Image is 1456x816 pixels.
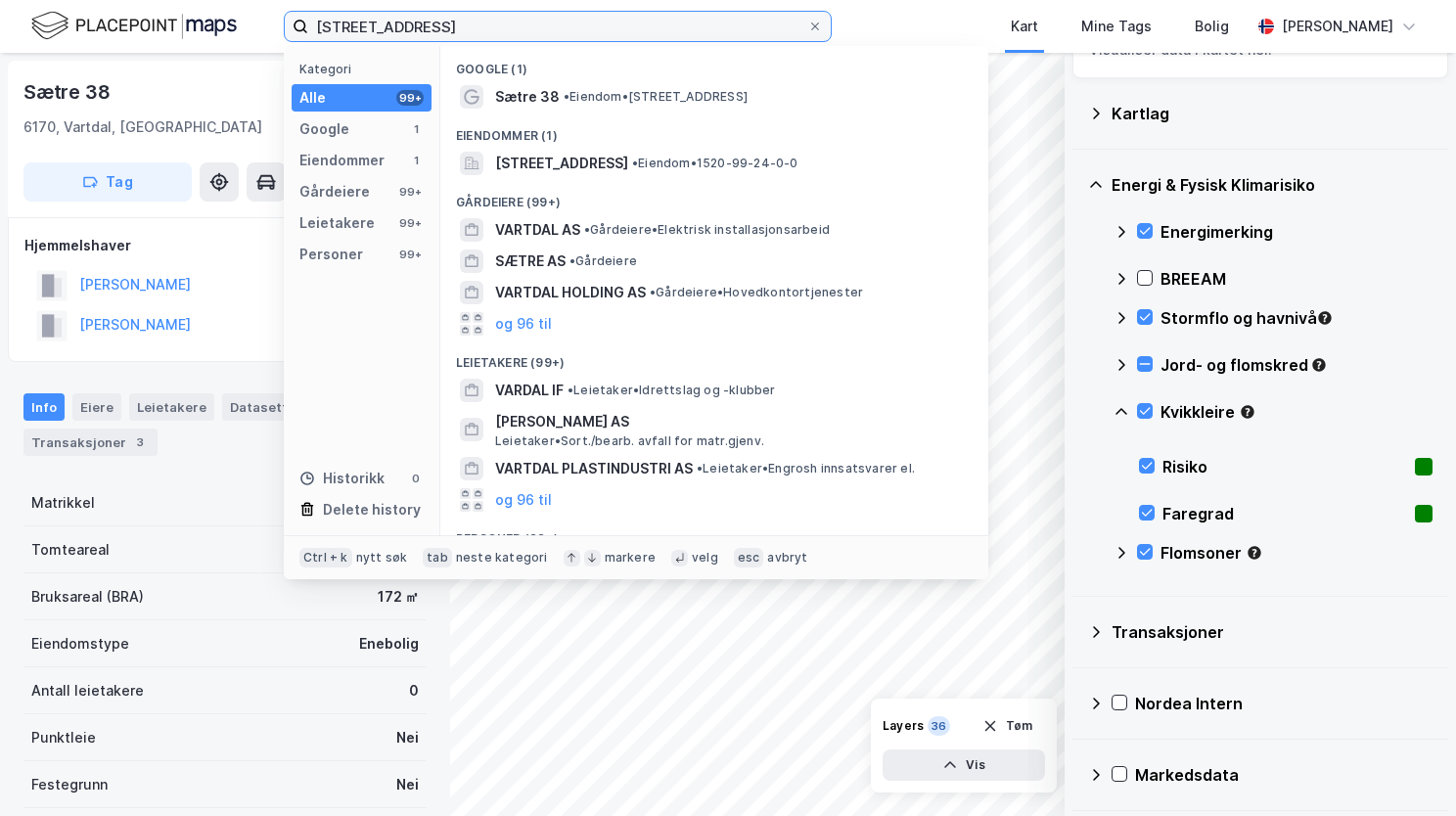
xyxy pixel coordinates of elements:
[568,383,573,397] span: •
[440,46,988,81] div: Google (1)
[440,340,988,375] div: Leietakere (99+)
[495,281,646,304] span: VARTDAL HOLDING AS
[1160,400,1433,424] div: Kvikkleire
[299,86,326,110] div: Alle
[409,679,419,703] div: 0
[495,379,564,402] span: VARDAL IF
[359,632,419,656] div: Enebolig
[72,393,121,421] div: Eiere
[440,516,988,551] div: Personer (99+)
[299,149,385,172] div: Eiendommer
[440,179,988,214] div: Gårdeiere (99+)
[1282,15,1393,38] div: [PERSON_NAME]
[584,222,590,237] span: •
[378,585,419,609] div: 172 ㎡
[299,211,375,235] div: Leietakere
[299,243,363,266] div: Personer
[396,726,419,749] div: Nei
[23,429,158,456] div: Transaksjoner
[1135,763,1433,787] div: Markedsdata
[299,62,432,76] div: Kategori
[692,550,718,566] div: velg
[323,498,421,521] div: Delete history
[1195,15,1229,38] div: Bolig
[23,76,114,108] div: Sætre 38
[1135,692,1433,715] div: Nordea Intern
[222,393,296,421] div: Datasett
[129,393,214,421] div: Leietakere
[564,89,569,104] span: •
[1162,455,1407,478] div: Risiko
[1162,502,1407,525] div: Faregrad
[31,9,237,43] img: logo.f888ab2527a4732fd821a326f86c7f29.svg
[495,433,764,449] span: Leietaker • Sort./bearb. avfall for matr.gjenv.
[130,432,150,452] div: 3
[396,184,424,200] div: 99+
[1316,309,1334,327] div: Tooltip anchor
[1160,267,1433,291] div: BREEAM
[1246,544,1263,562] div: Tooltip anchor
[396,773,419,796] div: Nei
[734,548,764,567] div: esc
[495,410,965,433] span: [PERSON_NAME] AS
[605,550,656,566] div: markere
[632,156,638,170] span: •
[299,117,349,141] div: Google
[568,383,776,398] span: Leietaker • Idrettslag og -klubber
[396,247,424,262] div: 99+
[495,312,552,336] button: og 96 til
[299,467,385,490] div: Historikk
[408,471,424,486] div: 0
[408,153,424,168] div: 1
[31,726,96,749] div: Punktleie
[23,162,192,202] button: Tag
[495,218,580,242] span: VARTDAL AS
[31,632,129,656] div: Eiendomstype
[299,548,352,567] div: Ctrl + k
[31,491,95,515] div: Matrikkel
[495,457,693,480] span: VARTDAL PLASTINDUSTRI AS
[1160,220,1433,244] div: Energimerking
[495,249,566,273] span: SÆTRE AS
[1081,15,1152,38] div: Mine Tags
[31,585,144,609] div: Bruksareal (BRA)
[584,222,830,238] span: Gårdeiere • Elektrisk installasjonsarbeid
[928,716,950,736] div: 36
[495,152,628,175] span: [STREET_ADDRESS]
[1112,620,1433,644] div: Transaksjoner
[1310,356,1328,374] div: Tooltip anchor
[23,393,65,421] div: Info
[23,115,262,139] div: 6170, Vartdal, [GEOGRAPHIC_DATA]
[456,550,548,566] div: neste kategori
[31,538,110,562] div: Tomteareal
[650,285,863,300] span: Gårdeiere • Hovedkontortjenester
[495,85,560,109] span: Sætre 38
[31,773,108,796] div: Festegrunn
[1112,173,1433,197] div: Energi & Fysisk Klimarisiko
[569,253,575,268] span: •
[24,234,426,257] div: Hjemmelshaver
[1239,403,1256,421] div: Tooltip anchor
[970,710,1045,742] button: Tøm
[356,550,408,566] div: nytt søk
[308,12,807,41] input: Søk på adresse, matrikkel, gårdeiere, leietakere eller personer
[1112,102,1433,125] div: Kartlag
[697,461,915,476] span: Leietaker • Engrosh innsatsvarer el.
[564,89,748,105] span: Eiendom • [STREET_ADDRESS]
[883,718,924,734] div: Layers
[440,113,988,148] div: Eiendommer (1)
[1160,353,1433,377] div: Jord- og flomskred
[569,253,637,269] span: Gårdeiere
[1160,541,1433,565] div: Flomsoner
[650,285,656,299] span: •
[31,679,144,703] div: Antall leietakere
[1358,722,1456,816] iframe: Chat Widget
[396,215,424,231] div: 99+
[423,548,452,567] div: tab
[1011,15,1038,38] div: Kart
[632,156,798,171] span: Eiendom • 1520-99-24-0-0
[883,749,1045,781] button: Vis
[408,121,424,137] div: 1
[299,180,370,204] div: Gårdeiere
